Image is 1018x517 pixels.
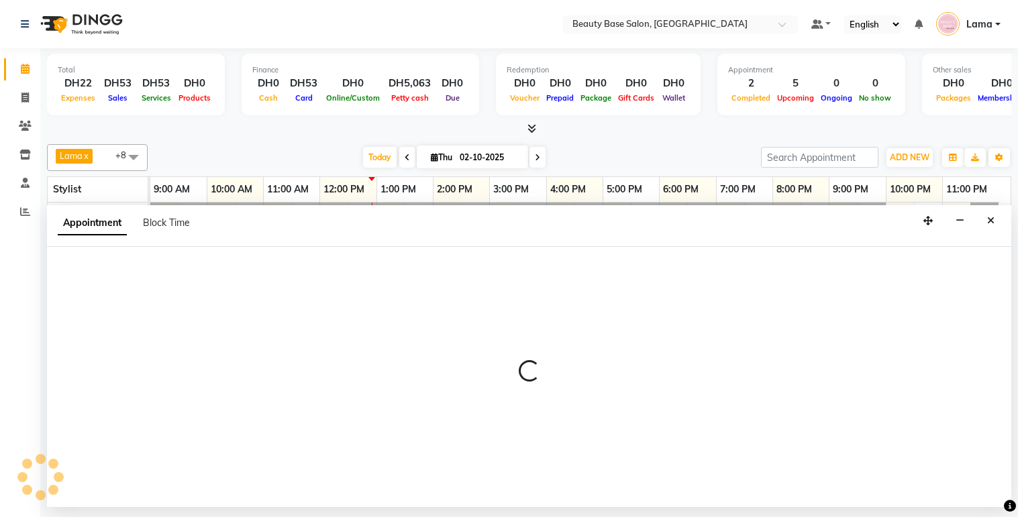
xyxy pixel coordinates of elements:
span: Appointment [58,211,127,235]
span: Expenses [58,93,99,103]
div: DH0 [507,76,543,91]
div: 0 [817,76,856,91]
span: Products [175,93,214,103]
div: DH53 [285,76,323,91]
div: DH0 [615,76,658,91]
span: Prepaid [543,93,577,103]
a: 9:00 AM [150,180,193,199]
input: 2025-10-02 [456,148,523,168]
div: DH0 [252,76,285,91]
a: 10:00 AM [207,180,256,199]
div: DH0 [323,76,383,91]
span: Services [138,93,174,103]
span: Lama [966,17,992,32]
a: 11:00 AM [264,180,312,199]
div: DH0 [658,76,690,91]
button: ADD NEW [886,148,933,167]
a: 12:00 PM [320,180,368,199]
div: DH0 [436,76,468,91]
input: Search Appointment [761,147,878,168]
img: Lama [936,12,960,36]
a: 11:00 PM [943,180,990,199]
a: 8:00 PM [773,180,815,199]
div: DH0 [933,76,974,91]
a: 3:00 PM [490,180,532,199]
div: DH22 [58,76,99,91]
span: Today [363,147,397,168]
a: 10:00 PM [886,180,934,199]
div: Appointment [728,64,895,76]
div: DH0 [577,76,615,91]
a: x [83,150,89,161]
div: Redemption [507,64,690,76]
div: DH5,063 [383,76,436,91]
div: 0 [856,76,895,91]
a: 1:00 PM [377,180,419,199]
span: Thu [427,152,456,162]
span: Completed [728,93,774,103]
span: No show [856,93,895,103]
div: Finance [252,64,468,76]
a: 7:00 PM [717,180,759,199]
span: Block Time [143,217,190,229]
span: Packages [933,93,974,103]
span: Petty cash [388,93,432,103]
span: Sales [105,93,131,103]
a: 5:00 PM [603,180,646,199]
div: DH53 [99,76,137,91]
span: Ongoing [817,93,856,103]
span: Voucher [507,93,543,103]
span: Online/Custom [323,93,383,103]
span: Gift Cards [615,93,658,103]
button: Close [981,211,1001,231]
span: Cash [256,93,281,103]
span: Stylist [53,183,81,195]
span: +8 [115,150,136,160]
div: 5 [774,76,817,91]
a: 6:00 PM [660,180,702,199]
span: Lama [60,150,83,161]
div: DH53 [137,76,175,91]
div: Total [58,64,214,76]
div: DH0 [175,76,214,91]
div: DH0 [543,76,577,91]
img: logo [34,5,126,43]
a: 9:00 PM [829,180,872,199]
a: 4:00 PM [547,180,589,199]
span: Due [442,93,463,103]
span: Upcoming [774,93,817,103]
span: Wallet [659,93,689,103]
div: 2 [728,76,774,91]
span: ADD NEW [890,152,929,162]
a: 2:00 PM [434,180,476,199]
span: Card [292,93,316,103]
span: Package [577,93,615,103]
